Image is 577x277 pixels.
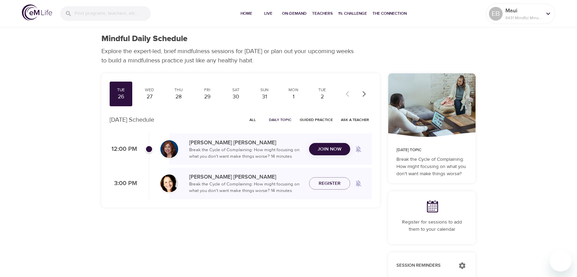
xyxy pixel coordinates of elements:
[269,117,292,123] span: Daily Topic
[170,93,187,101] div: 28
[238,10,255,17] span: Home
[189,138,304,147] p: [PERSON_NAME] [PERSON_NAME]
[550,250,572,272] iframe: Button to launch messaging window
[160,140,178,158] img: Elaine_Smookler-min.jpg
[338,10,367,17] span: 1% Challenge
[141,93,158,101] div: 27
[110,145,137,154] p: 12:00 PM
[314,93,331,101] div: 2
[350,141,367,157] span: Remind me when a class goes live every Tuesday at 12:00 PM
[341,117,369,123] span: Ask a Teacher
[112,93,130,101] div: 26
[189,181,304,194] p: Break the Cycle of Complaining: How might focusing on what you don't want make things worse? · 14...
[314,87,331,93] div: Tue
[101,34,187,44] h1: Mindful Daily Schedule
[309,177,350,190] button: Register
[396,156,467,178] p: Break the Cycle of Complaining: How might focusing on what you don't want make things worse?
[228,87,245,93] div: Sat
[256,87,273,93] div: Sun
[189,147,304,160] p: Break the Cycle of Complaining: How might focusing on what you don't want make things worse? · 14...
[505,15,542,21] p: 8431 Mindful Minutes
[228,93,245,101] div: 30
[101,47,358,65] p: Explore the expert-led, brief mindfulness sessions for [DATE] or plan out your upcoming weeks to ...
[312,10,333,17] span: Teachers
[189,173,304,181] p: [PERSON_NAME] [PERSON_NAME]
[396,262,452,269] p: Session Reminders
[282,10,307,17] span: On-Demand
[396,147,467,153] p: [DATE] Topic
[22,4,52,21] img: logo
[242,115,263,125] button: All
[489,7,503,21] div: EB
[505,7,542,15] p: Maui
[170,87,187,93] div: Thu
[199,93,216,101] div: 29
[285,93,302,101] div: 1
[199,87,216,93] div: Fri
[396,219,467,233] p: Register for sessions to add them to your calendar
[297,115,335,125] button: Guided Practice
[110,179,137,188] p: 3:00 PM
[319,179,341,188] span: Register
[285,87,302,93] div: Mon
[244,117,261,123] span: All
[350,175,367,192] span: Remind me when a class goes live every Tuesday at 3:00 PM
[318,145,342,154] span: Join Now
[256,93,273,101] div: 31
[309,143,350,156] button: Join Now
[300,117,333,123] span: Guided Practice
[260,10,277,17] span: Live
[141,87,158,93] div: Wed
[112,87,130,93] div: Tue
[372,10,407,17] span: The Connection
[338,115,372,125] button: Ask a Teacher
[75,6,151,21] input: Find programs, teachers, etc...
[160,174,178,192] img: Laurie_Weisman-min.jpg
[110,115,154,124] p: [DATE] Schedule
[266,115,294,125] button: Daily Topic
